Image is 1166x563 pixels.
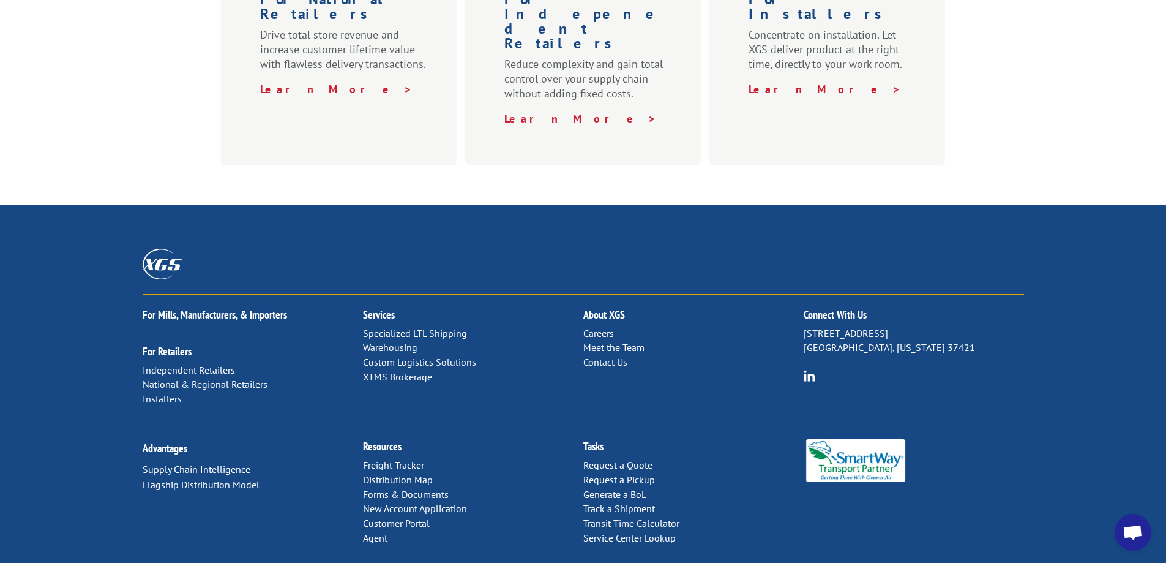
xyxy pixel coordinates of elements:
[363,327,467,339] a: Specialized LTL Shipping
[363,532,387,544] a: Agent
[583,502,655,515] a: Track a Shipment
[260,28,432,82] p: Drive total store revenue and increase customer lifetime value with flawless delivery transactions.
[583,356,627,368] a: Contact Us
[363,517,430,529] a: Customer Portal
[363,502,467,515] a: New Account Application
[804,370,815,382] img: group-6
[143,308,287,322] a: For Mills, Manufacturers, & Importers
[143,249,182,279] img: XGS_Logos_ALL_2024_All_White
[363,341,417,353] a: Warehousing
[583,459,652,471] a: Request a Quote
[363,356,476,368] a: Custom Logistics Solutions
[749,28,911,82] p: Concentrate on installation. Let XGS deliver product at the right time, directly to your work room.
[583,341,645,353] a: Meet the Team
[143,344,192,358] a: For Retailers
[583,441,804,458] h2: Tasks
[363,474,433,486] a: Distribution Map
[583,488,646,501] a: Generate a BoL
[583,327,614,339] a: Careers
[143,393,182,405] a: Installers
[583,532,676,544] a: Service Center Lookup
[143,478,260,491] a: Flagship Distribution Model
[363,371,432,383] a: XTMS Brokerage
[143,364,235,376] a: Independent Retailers
[583,474,655,486] a: Request a Pickup
[749,82,901,96] a: Learn More >
[1115,514,1151,551] div: Open chat
[260,82,413,96] a: Learn More >
[363,459,424,471] a: Freight Tracker
[363,488,449,501] a: Forms & Documents
[363,308,395,322] a: Services
[504,57,667,111] p: Reduce complexity and gain total control over your supply chain without adding fixed costs.
[504,111,657,126] a: Learn More >
[143,441,187,455] a: Advantages
[583,308,625,322] a: About XGS
[143,463,250,475] a: Supply Chain Intelligence
[804,439,908,482] img: Smartway_Logo
[143,378,267,390] a: National & Regional Retailers
[804,309,1024,327] h2: Connect With Us
[804,327,1024,356] p: [STREET_ADDRESS] [GEOGRAPHIC_DATA], [US_STATE] 37421
[583,517,679,529] a: Transit Time Calculator
[363,439,402,453] a: Resources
